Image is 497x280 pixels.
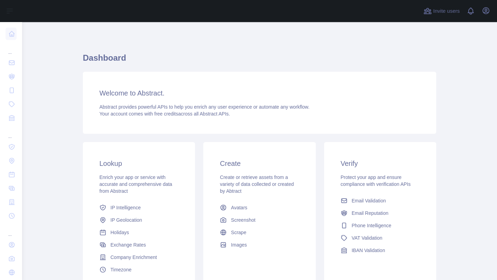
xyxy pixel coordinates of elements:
a: Scrape [217,226,302,239]
a: IP Geolocation [97,214,181,226]
span: IBAN Validation [352,247,385,254]
span: Create or retrieve assets from a variety of data collected or created by Abtract [220,174,294,194]
span: Scrape [231,229,246,236]
span: Phone Intelligence [352,222,391,229]
span: VAT Validation [352,234,382,241]
span: Timezone [110,266,131,273]
span: free credits [154,111,178,117]
button: Invite users [422,6,461,17]
span: Screenshot [231,217,255,223]
div: ... [6,41,17,55]
a: Holidays [97,226,181,239]
span: Holidays [110,229,129,236]
h3: Welcome to Abstract. [99,88,420,98]
a: IBAN Validation [338,244,422,257]
a: Phone Intelligence [338,219,422,232]
h1: Dashboard [83,52,436,69]
a: Images [217,239,302,251]
div: ... [6,223,17,237]
span: Email Validation [352,197,386,204]
span: Exchange Rates [110,241,146,248]
h3: Lookup [99,159,178,168]
h3: Verify [341,159,420,168]
div: ... [6,126,17,139]
span: Images [231,241,247,248]
a: Company Enrichment [97,251,181,263]
a: VAT Validation [338,232,422,244]
span: Company Enrichment [110,254,157,261]
span: IP Intelligence [110,204,141,211]
a: Exchange Rates [97,239,181,251]
span: Avatars [231,204,247,211]
span: IP Geolocation [110,217,142,223]
span: Email Reputation [352,210,389,217]
h3: Create [220,159,299,168]
span: Protect your app and ensure compliance with verification APIs [341,174,411,187]
a: Timezone [97,263,181,276]
a: Email Validation [338,194,422,207]
a: Avatars [217,201,302,214]
a: Email Reputation [338,207,422,219]
a: IP Intelligence [97,201,181,214]
span: Abstract provides powerful APIs to help you enrich any user experience or automate any workflow. [99,104,310,110]
span: Invite users [433,7,460,15]
a: Screenshot [217,214,302,226]
span: Enrich your app or service with accurate and comprehensive data from Abstract [99,174,172,194]
span: Your account comes with across all Abstract APIs. [99,111,230,117]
